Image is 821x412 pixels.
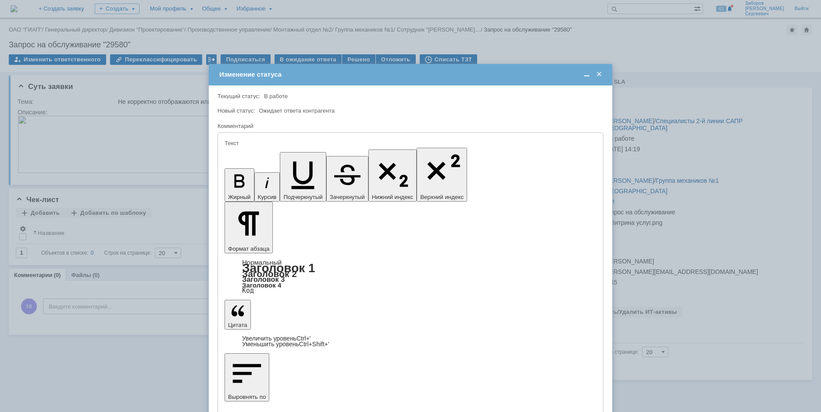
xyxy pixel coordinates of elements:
label: Новый статус: [218,107,255,114]
button: Формат абзаца [225,202,273,253]
a: Нормальный [242,259,282,266]
button: Цитата [225,300,251,330]
span: Нижний индекс [372,194,414,200]
span: Зачеркнутый [330,194,365,200]
div: Изменение статуса [219,71,603,78]
a: Заголовок 2 [242,269,297,279]
span: Подчеркнутый [283,194,322,200]
span: Ctrl+' [296,335,311,342]
span: Ctrl+Shift+' [299,341,329,348]
span: Верхний индекс [420,194,464,200]
span: Жирный [228,194,251,200]
a: Заголовок 4 [242,281,281,289]
button: Курсив [254,172,280,202]
div: Комментарий [218,122,602,131]
button: Подчеркнутый [280,152,326,202]
a: Заголовок 3 [242,275,285,283]
button: Жирный [225,168,254,202]
span: В работе [264,93,288,99]
a: Код [242,287,254,295]
a: Заголовок 1 [242,261,315,275]
div: Формат абзаца [225,259,596,294]
a: Increase [242,335,311,342]
span: Цитата [228,322,247,328]
span: Свернуть (Ctrl + M) [582,71,591,78]
a: Decrease [242,341,329,348]
label: Текущий статус: [218,93,260,99]
span: Ожидает ответа контрагента [259,107,335,114]
span: Выровнять по [228,394,266,400]
button: Выровнять по [225,353,269,401]
button: Зачеркнутый [326,156,368,202]
span: Закрыть [595,71,603,78]
span: Формат абзаца [228,245,269,252]
div: Цитата [225,336,596,347]
button: Верхний индекс [417,148,467,202]
div: Текст [225,140,595,146]
span: Курсив [258,194,277,200]
button: Нижний индекс [368,149,417,202]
